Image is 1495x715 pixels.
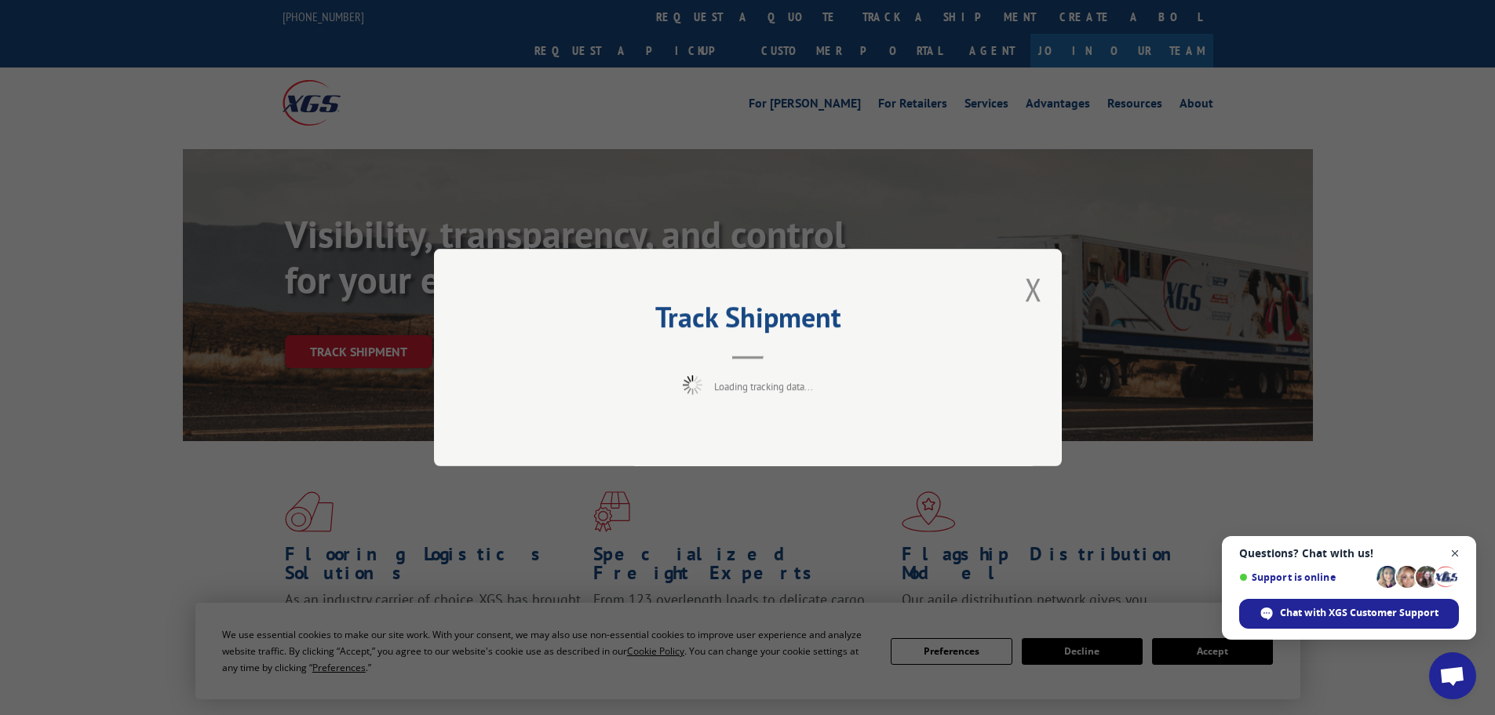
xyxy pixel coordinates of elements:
span: Close chat [1446,544,1465,564]
span: Loading tracking data... [714,380,813,393]
span: Questions? Chat with us! [1239,547,1459,560]
h2: Track Shipment [512,306,983,336]
div: Chat with XGS Customer Support [1239,599,1459,629]
button: Close modal [1025,268,1042,310]
span: Support is online [1239,571,1371,583]
div: Open chat [1429,652,1476,699]
img: xgs-loading [683,375,702,395]
span: Chat with XGS Customer Support [1280,606,1438,620]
